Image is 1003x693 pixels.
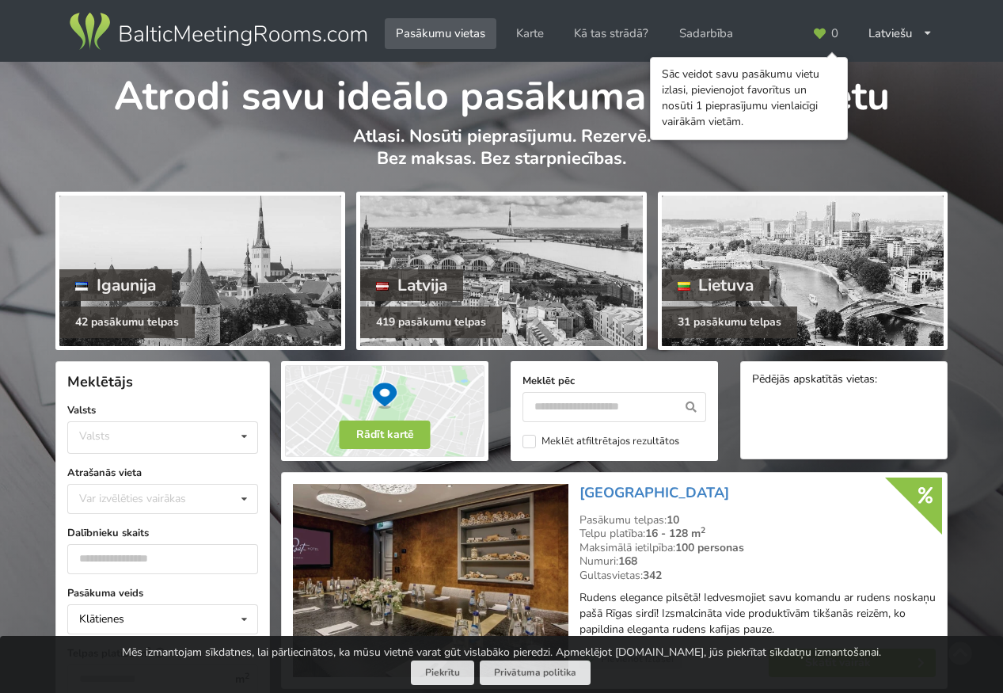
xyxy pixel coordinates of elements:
div: 419 pasākumu telpas [360,307,502,338]
div: 31 pasākumu telpas [662,307,797,338]
div: Telpu platība: [579,527,936,541]
span: 0 [831,28,838,40]
strong: 16 - 128 m [645,526,705,541]
div: Latviešu [857,18,944,49]
sup: 2 [701,524,705,536]
div: Maksimālā ietilpība: [579,541,936,555]
span: Meklētājs [67,372,133,391]
button: Rādīt kartē [340,421,431,449]
div: Latvija [360,269,463,301]
div: Valsts [79,429,110,443]
label: Atrašanās vieta [67,465,258,481]
strong: 100 personas [675,540,744,555]
div: Gultasvietas: [579,569,936,583]
a: Privātuma politika [480,661,591,685]
div: Numuri: [579,554,936,569]
a: Igaunija 42 pasākumu telpas [55,192,345,350]
label: Meklēt atfiltrētajos rezultātos [522,435,679,448]
strong: 168 [618,554,637,569]
img: Baltic Meeting Rooms [66,10,370,54]
div: Igaunija [59,269,172,301]
a: Sadarbība [668,18,744,49]
img: Rādīt kartē [281,361,488,461]
label: Pasākuma veids [67,585,258,601]
a: Kā tas strādā? [563,18,659,49]
label: Dalībnieku skaits [67,525,258,541]
a: Karte [505,18,555,49]
p: Rudens elegance pilsētā! Iedvesmojiet savu komandu ar rudens noskaņu pašā Rīgas sirdī! Izsmalcinā... [579,590,936,638]
a: [GEOGRAPHIC_DATA] [579,483,729,502]
div: 42 pasākumu telpas [59,307,195,338]
div: Var izvēlēties vairākas [75,489,222,508]
div: Lietuva [662,269,770,301]
button: Piekrītu [411,661,474,685]
div: Pēdējās apskatītās vietas: [752,373,936,388]
a: Latvija 419 pasākumu telpas [356,192,646,350]
label: Meklēt pēc [522,373,706,389]
a: Lietuva 31 pasākumu telpas [658,192,948,350]
p: Atlasi. Nosūti pieprasījumu. Rezervē. Bez maksas. Bez starpniecības. [55,125,948,186]
div: Pasākumu telpas: [579,513,936,527]
label: Valsts [67,402,258,418]
img: Viesnīca | Rīga | Grand Poet Hotel [293,484,568,678]
strong: 10 [667,512,679,527]
div: Klātienes [79,614,124,625]
h1: Atrodi savu ideālo pasākuma norises vietu [55,62,948,122]
strong: 342 [643,568,662,583]
div: Sāc veidot savu pasākumu vietu izlasi, pievienojot favorītus un nosūti 1 pieprasījumu vienlaicīgi... [662,67,836,130]
a: Pasākumu vietas [385,18,496,49]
